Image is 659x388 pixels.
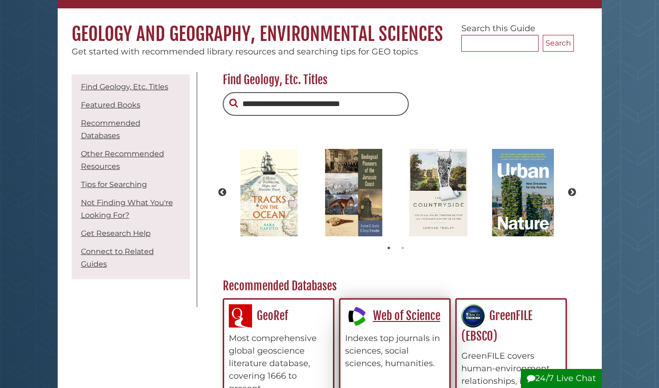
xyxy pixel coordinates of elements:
[320,144,387,241] img: Geological pioneers of the Jurassic Coast
[521,369,602,388] button: 24/7 Live Chat
[81,149,164,171] a: Other Recommended Resources
[229,96,238,110] button: Search
[229,308,288,323] a: GeoRef
[72,72,190,284] div: Guide Pages
[405,144,472,241] img: The countryside : ten rural walks through Britain and its hidden history of empire
[81,82,168,91] a: Find Geology, Etc. Titles
[229,98,238,107] i: Search
[218,73,574,87] h2: Find Geology, Etc. Titles
[81,100,140,109] a: Featured Books
[384,243,393,253] button: 1 of 2
[543,35,574,52] button: Search
[81,180,147,189] a: Tips for Searching
[81,229,151,238] a: Get Research Help
[461,308,533,344] a: GreenFILE (EBSCO)
[81,198,173,220] a: Not Finding What You're Looking For?
[58,8,602,46] h1: Geology and Geography, Environmental Sciences
[218,188,227,197] button: Previous
[236,144,302,241] img: Tracks on the ocean : a history of trailblazing, maps, and maritime travel
[567,188,577,197] button: Next
[345,332,445,370] div: Indexes top journals in sciences, social sciences, humanities.
[487,144,558,241] img: Urban nature : new directions for city futures
[81,119,140,140] a: Recommended Databases
[81,247,154,268] a: Connect to Related Guides
[72,47,418,57] span: Get started with recommended library resources and searching tips for GEO topics
[345,308,440,323] a: Web of Science
[218,279,574,294] h2: Recommended Databases
[398,243,407,253] button: 2 of 2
